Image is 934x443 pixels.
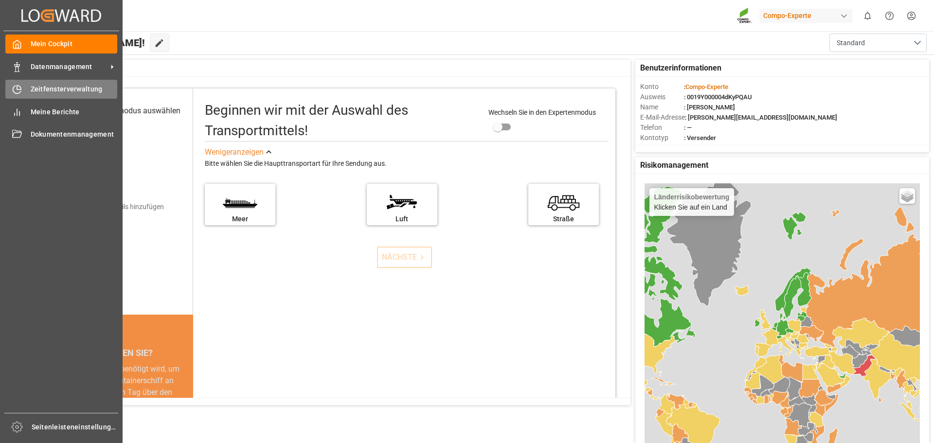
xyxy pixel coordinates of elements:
[205,159,387,167] font: Bitte wählen Sie die Haupttransportart für Ihre Sendung aus.
[84,106,180,115] font: Transportmodus auswählen
[640,83,659,90] font: Konto
[685,83,728,90] font: Compo-Experte
[684,93,752,101] font: : 0019Y000004dKyPQAU
[40,37,145,49] font: Hallo [PERSON_NAME]!
[205,102,408,139] font: Beginnen wir mit der Auswahl des Transportmittels!
[5,35,117,53] a: Mein Cockpit
[83,203,164,211] font: Versanddetails hinzufügen
[5,102,117,121] a: Meine Berichte
[879,5,900,27] button: Hilfecenter
[382,252,417,262] font: NÄCHSTE
[640,134,668,142] font: Kontotyp
[654,193,730,201] font: Länderrisikobewertung
[684,104,735,111] font: : [PERSON_NAME]
[857,5,879,27] button: 0 neue Benachrichtigungen anzeigen
[31,63,92,71] font: Datenmanagement
[654,203,727,211] font: Klicken Sie auf ein Land
[205,147,233,157] font: Weniger
[737,7,753,24] img: Screenshot%202023-09-29%20at%2010.02.21.png_1712312052.png
[640,63,721,72] font: Benutzerinformationen
[31,85,103,93] font: Zeitfensterverwaltung
[685,114,837,121] font: : [PERSON_NAME][EMAIL_ADDRESS][DOMAIN_NAME]
[232,215,248,223] font: Meer
[5,80,117,99] a: Zeitfensterverwaltung
[899,188,915,204] a: Ebenen
[395,215,408,223] font: Luft
[763,12,811,19] font: Compo-Experte
[93,348,153,358] font: WUSSTEN SIE?
[488,108,596,116] font: Wechseln Sie in den Expertenmodus
[31,108,80,116] font: Meine Berichte
[640,160,708,170] font: Risikomanagement
[837,39,865,47] font: Standard
[684,124,692,131] font: : —
[233,147,264,157] font: anzeigen
[31,40,72,48] font: Mein Cockpit
[5,125,117,144] a: Dokumentenmanagement
[553,215,574,223] font: Straße
[640,113,685,121] font: E-Mail-Adresse
[684,134,716,142] font: : Versender
[32,423,119,431] font: Seitenleisteneinstellungen
[31,130,114,138] font: Dokumentenmanagement
[759,6,857,25] button: Compo-Experte
[640,124,662,131] font: Telefon
[640,103,658,111] font: Name
[640,93,665,101] font: Ausweis
[684,83,685,90] font: :
[377,247,432,268] button: NÄCHSTE
[205,100,479,141] div: Beginnen wir mit der Auswahl des Transportmittels!
[829,34,927,52] button: Menü öffnen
